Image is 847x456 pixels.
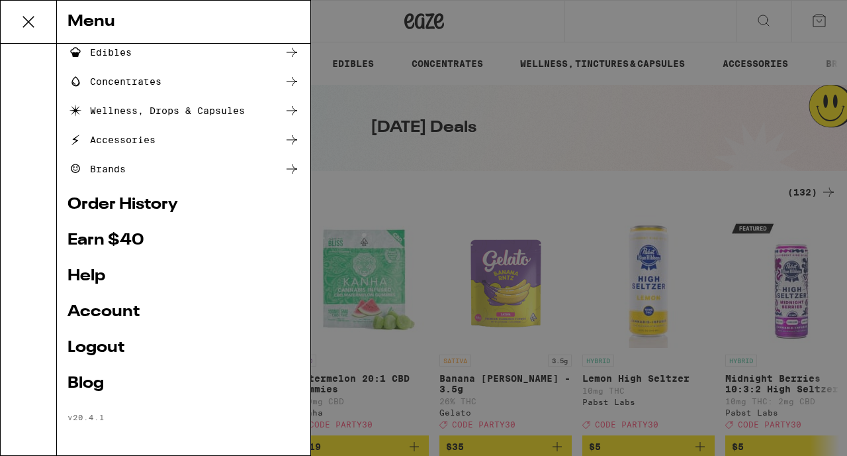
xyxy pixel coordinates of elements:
div: Brands [67,161,126,177]
a: Help [67,268,300,284]
div: Accessories [67,132,156,148]
div: Edibles [67,44,132,60]
a: Concentrates [67,74,300,89]
a: Order History [67,197,300,213]
a: Earn $ 40 [67,233,300,249]
span: Hi. Need any help? [8,9,95,20]
a: Accessories [67,132,300,148]
a: Logout [67,340,300,356]
a: Blog [67,376,300,392]
a: Wellness, Drops & Capsules [67,103,300,119]
span: v 20.4.1 [67,413,105,422]
div: Menu [57,1,310,44]
div: Wellness, Drops & Capsules [67,103,245,119]
a: Edibles [67,44,300,60]
div: Concentrates [67,74,161,89]
a: Brands [67,161,300,177]
a: Account [67,304,300,320]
